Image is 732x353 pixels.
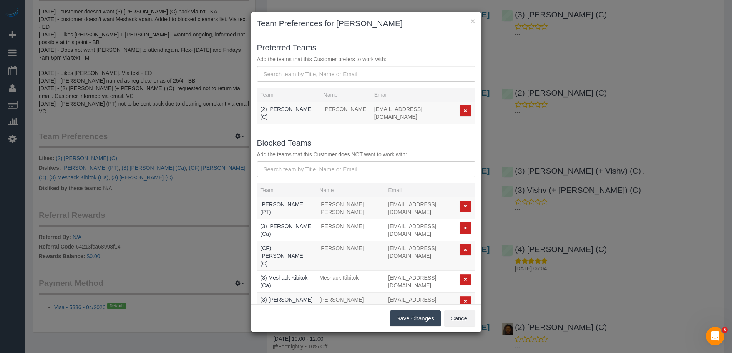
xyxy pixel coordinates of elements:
td: Name [316,219,385,241]
iframe: Intercom live chat [706,327,724,345]
a: [PERSON_NAME] (PT) [261,201,305,215]
th: Name [316,183,385,197]
th: Team [257,88,320,102]
td: Name [316,271,385,293]
button: Cancel [444,310,475,326]
td: Email [385,293,456,315]
td: Email [371,102,456,124]
h3: Preferred Teams [257,43,475,52]
th: Team [257,183,316,197]
input: Search team by Title, Name or Email [257,161,475,177]
th: Name [320,88,371,102]
th: Email [371,88,456,102]
td: Email [385,241,456,271]
h3: Blocked Teams [257,138,475,147]
h3: Team Preferences for [PERSON_NAME] [257,18,475,29]
td: Name [316,241,385,271]
button: Save Changes [390,310,441,326]
th: Email [385,183,456,197]
td: Team [257,293,316,315]
a: (2) [PERSON_NAME] (C) [261,106,313,120]
a: (CF) [PERSON_NAME] (C) [261,245,305,267]
p: Add the teams that this Customer prefers to work with: [257,55,475,63]
td: Name [316,197,385,219]
td: Team [257,241,316,271]
span: 5 [722,327,728,333]
td: Team [257,197,316,219]
td: Name [316,293,385,315]
td: Email [385,197,456,219]
a: (3) Meshack Kibitok (Ca) [261,275,308,288]
td: Name [320,102,371,124]
a: (3) [PERSON_NAME] (Ca) [261,223,313,237]
sui-modal: Team Preferences for Shannon Sweeney [251,12,481,332]
td: Email [385,219,456,241]
td: Team [257,102,320,124]
p: Add the teams that this Customer does NOT want to work with: [257,151,475,158]
button: × [470,17,475,25]
input: Search team by Title, Name or Email [257,66,475,82]
a: (3) [PERSON_NAME] (C) [261,297,313,310]
td: Email [385,271,456,293]
td: Team [257,271,316,293]
td: Team [257,219,316,241]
